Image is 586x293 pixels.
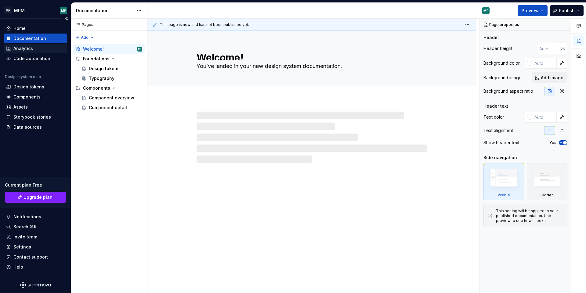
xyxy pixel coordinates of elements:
div: Header [483,34,499,41]
svg: Supernova Logo [20,282,51,288]
div: Side navigation [483,155,517,161]
div: Component overview [89,95,134,101]
div: MP [483,8,489,13]
div: Design system data [5,74,41,79]
div: Component detail [89,105,127,111]
div: Settings [13,244,31,250]
a: Settings [4,242,67,252]
a: Welcome!MP [73,44,145,54]
button: Add [73,33,96,42]
a: Component detail [79,103,145,113]
div: Typography [89,75,114,81]
a: Code automation [4,54,67,63]
div: This setting will be applied to your published documentation. Use preview to see how it looks. [496,209,563,223]
a: Data sources [4,122,67,132]
span: Add image [541,75,563,81]
a: Component overview [79,93,145,103]
div: Background color [483,60,520,66]
input: Auto [537,43,560,54]
div: Contact support [13,254,48,260]
div: Invite team [13,234,37,240]
p: px [560,46,565,51]
button: Publish [550,5,584,16]
a: Storybook stories [4,112,67,122]
div: Code automation [13,55,50,62]
div: Text alignment [483,127,513,134]
div: Documentation [13,35,46,41]
div: Background aspect ratio [483,88,533,94]
div: Current plan : Free [5,182,66,188]
div: Design tokens [13,84,44,90]
div: Background image [483,75,522,81]
div: Notifications [13,214,41,220]
a: Components [4,92,67,102]
input: Auto [532,58,557,69]
textarea: You’ve landed in your new design system documentation. [195,61,426,71]
div: Storybook stories [13,114,51,120]
div: Hidden [541,193,554,198]
div: Foundations [83,56,110,62]
div: Page tree [73,44,145,113]
label: Yes [549,140,556,145]
div: Data sources [13,124,42,130]
a: Documentation [4,34,67,43]
input: Auto [532,112,557,123]
div: Home [13,25,26,31]
span: Upgrade plan [24,194,52,200]
div: Visible [483,163,524,200]
div: Components [83,85,110,91]
button: Collapse sidebar [62,14,71,23]
div: MPM [14,8,25,14]
div: MP [4,7,12,14]
a: Design tokens [4,82,67,92]
div: Analytics [13,45,33,52]
a: Home [4,23,67,33]
span: This page is new and has not been published yet. [160,22,249,27]
div: Search ⌘K [13,224,37,230]
a: Analytics [4,44,67,53]
span: Preview [522,8,539,14]
a: Design tokens [79,64,145,73]
textarea: Welcome! [195,50,426,60]
div: Design tokens [89,66,120,72]
div: Components [73,83,145,93]
div: Text color [483,114,504,120]
button: Upgrade plan [5,192,66,203]
div: Assets [13,104,28,110]
div: Welcome! [83,46,104,52]
div: Components [13,94,41,100]
button: Notifications [4,212,67,222]
div: Foundations [73,54,145,64]
button: MPMPMMP [1,4,70,17]
div: Hidden [527,163,568,200]
span: Add [81,35,89,40]
div: Pages [73,22,93,27]
a: Typography [79,73,145,83]
span: Publish [559,8,575,14]
button: Search ⌘K [4,222,67,232]
div: MP [61,8,66,13]
button: Add image [532,72,567,83]
div: Show header text [483,140,519,146]
div: Header text [483,103,508,109]
div: Header height [483,45,512,52]
a: Assets [4,102,67,112]
button: Preview [518,5,548,16]
div: Visible [497,193,510,198]
div: Documentation [76,8,134,14]
button: Contact support [4,252,67,262]
div: MP [138,46,141,52]
a: Invite team [4,232,67,242]
div: Help [13,264,23,270]
button: Help [4,262,67,272]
